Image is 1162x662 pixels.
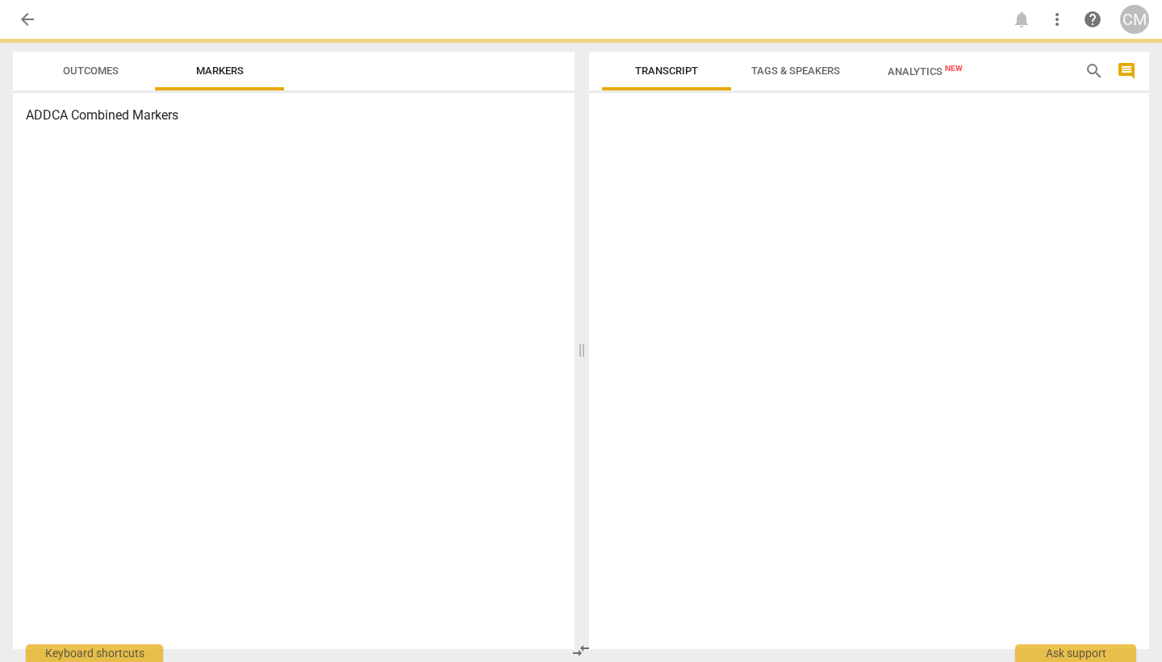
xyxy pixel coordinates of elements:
[63,65,119,77] span: Outcomes
[1083,10,1102,29] span: help
[635,65,698,77] span: Transcript
[196,65,244,77] span: Markers
[888,65,963,78] span: Analytics
[1081,58,1107,84] button: Search
[1047,10,1067,29] span: more_vert
[1120,5,1149,34] button: CM
[1114,58,1139,84] button: Show/Hide comments
[1085,61,1104,81] span: search
[751,65,840,77] span: Tags & Speakers
[571,641,591,660] span: compare_arrows
[1078,5,1107,34] a: Help
[26,644,163,662] div: Keyboard shortcuts
[1015,644,1136,662] div: Ask support
[18,10,37,29] span: arrow_back
[1117,61,1136,81] span: comment
[945,64,963,73] span: New
[26,106,562,125] h3: ADDCA Combined Markers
